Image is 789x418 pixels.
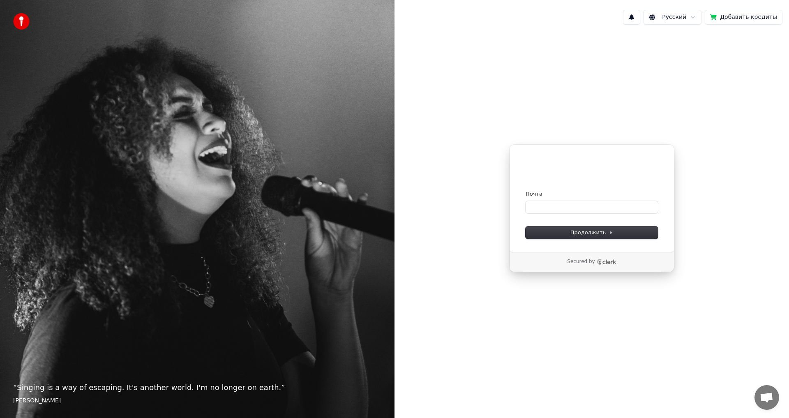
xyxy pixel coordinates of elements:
label: Почта [526,190,542,198]
p: Secured by [567,259,595,265]
button: Добавить кредиты [705,10,782,25]
p: “ Singing is a way of escaping. It's another world. I'm no longer on earth. ” [13,382,381,393]
footer: [PERSON_NAME] [13,397,381,405]
a: Clerk logo [597,259,616,265]
img: youka [13,13,30,30]
button: Продолжить [526,226,658,239]
span: Продолжить [570,229,614,236]
div: Открытый чат [754,385,779,410]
